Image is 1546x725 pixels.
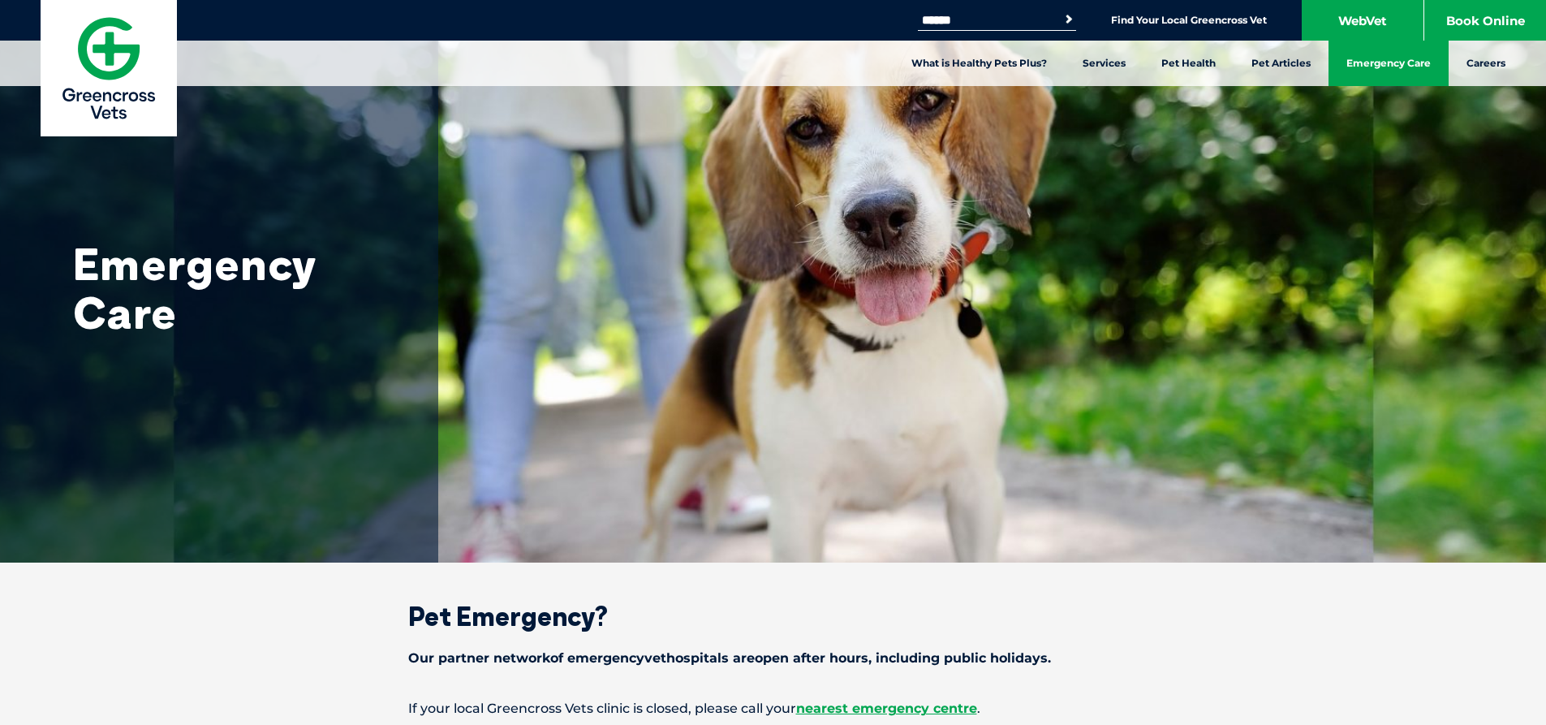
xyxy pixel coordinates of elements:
[1061,11,1077,28] button: Search
[408,701,796,716] span: If your local Greencross Vets clinic is closed, please call your
[1234,41,1329,86] a: Pet Articles
[733,650,755,666] span: are
[977,701,980,716] span: .
[1329,41,1449,86] a: Emergency Care
[1143,41,1234,86] a: Pet Health
[1065,41,1143,86] a: Services
[408,650,550,666] span: Our partner network
[894,41,1065,86] a: What is Healthy Pets Plus?
[796,701,977,716] a: nearest emergency centre
[1111,14,1267,27] a: Find Your Local Greencross Vet
[666,650,729,666] span: hospitals
[351,603,1195,629] h2: Pet Emergency?
[644,650,666,666] span: vet
[73,240,398,337] h1: Emergency Care
[1449,41,1523,86] a: Careers
[550,650,644,666] span: of emergency
[755,650,1051,666] span: open after hours, including public holidays.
